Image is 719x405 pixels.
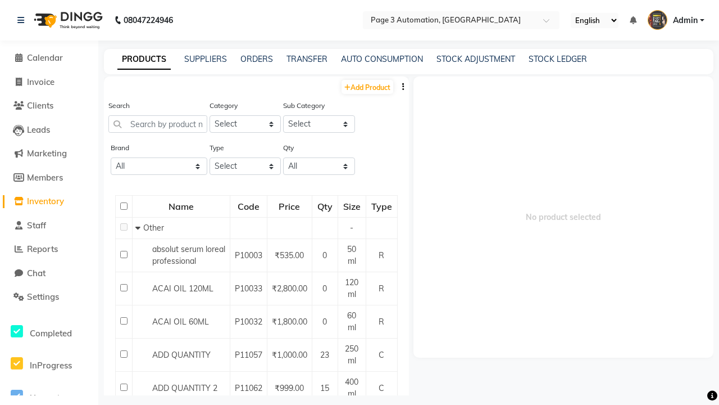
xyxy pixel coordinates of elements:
span: Upcoming [30,393,70,403]
a: SUPPLIERS [184,54,227,64]
span: Invoice [27,76,54,87]
span: Reports [27,244,58,254]
a: STOCK LEDGER [529,54,587,64]
label: Brand [111,143,129,153]
a: ORDERS [240,54,273,64]
span: Completed [30,328,72,339]
a: Inventory [3,195,95,208]
a: Chat [3,267,95,280]
a: STOCK ADJUSTMENT [436,54,515,64]
a: TRANSFER [286,54,327,64]
a: Members [3,172,95,184]
span: 15 [320,383,329,393]
span: Collapse Row [135,223,143,233]
span: Clients [27,100,53,111]
label: Type [210,143,224,153]
span: ₹1,000.00 [272,350,307,360]
a: Calendar [3,52,95,65]
span: P10033 [235,283,262,294]
span: R [379,283,384,294]
span: ₹535.00 [275,250,304,260]
div: Size [339,196,365,217]
span: R [379,317,384,327]
span: ADD QUANTITY [152,350,211,360]
span: 23 [320,350,329,360]
div: Type [367,196,397,217]
span: ₹999.00 [275,383,304,393]
span: InProgress [30,360,72,371]
span: 50 ml [347,244,356,266]
a: PRODUCTS [117,49,171,70]
label: Category [210,101,238,111]
span: ACAI OIL 60ML [152,317,209,327]
span: Chat [27,268,45,278]
span: C [379,350,384,360]
input: Search by product name or code [108,115,207,133]
img: logo [29,4,106,36]
span: P11062 [235,383,262,393]
a: Invoice [3,76,95,89]
span: Other [143,223,164,233]
label: Sub Category [283,101,325,111]
span: C [379,383,384,393]
div: Qty [313,196,337,217]
span: 60 ml [347,310,356,332]
span: - [350,223,353,233]
span: Leads [27,124,50,135]
span: No product selected [413,76,714,358]
span: 0 [322,283,327,294]
span: 120 ml [345,277,358,299]
span: Inventory [27,196,64,206]
span: ACAI OIL 120ML [152,283,213,294]
a: Leads [3,124,95,137]
span: Marketing [27,148,67,159]
span: Staff [27,220,46,231]
a: Marketing [3,147,95,160]
div: Name [133,196,229,217]
span: 0 [322,250,327,260]
label: Qty [283,143,294,153]
span: absolut serum loreal professional [152,244,225,266]
a: Staff [3,219,95,232]
a: AUTO CONSUMPTION [341,54,423,64]
a: Settings [3,291,95,304]
label: Search [108,101,130,111]
span: P11057 [235,350,262,360]
b: 08047224946 [124,4,173,36]
span: ₹2,800.00 [272,283,307,294]
a: Add Product [342,80,393,94]
span: P10003 [235,250,262,260]
span: Members [27,172,63,183]
span: 400 ml [345,377,358,399]
span: ₹1,800.00 [272,317,307,327]
a: Clients [3,100,95,112]
span: Settings [27,291,59,302]
span: 0 [322,317,327,327]
span: P10032 [235,317,262,327]
span: ADD QUANTITY 2 [152,383,217,393]
div: Price [268,196,311,217]
span: R [379,250,384,260]
span: 250 ml [345,344,358,366]
div: Code [231,196,266,217]
span: Calendar [27,52,63,63]
a: Reports [3,243,95,256]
